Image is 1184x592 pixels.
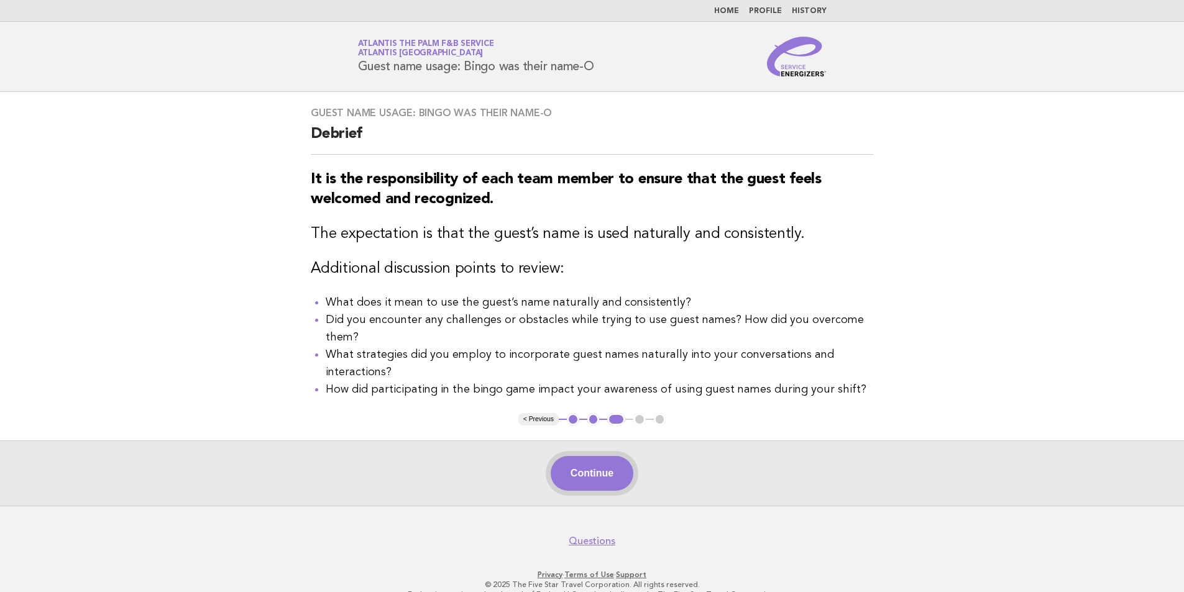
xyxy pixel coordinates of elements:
[567,413,579,426] button: 1
[714,7,739,15] a: Home
[311,259,873,279] h3: Additional discussion points to review:
[311,124,873,155] h2: Debrief
[569,535,615,547] a: Questions
[326,346,873,381] li: What strategies did you employ to incorporate guest names naturally into your conversations and i...
[358,50,484,58] span: Atlantis [GEOGRAPHIC_DATA]
[551,456,633,491] button: Continue
[326,311,873,346] li: Did you encounter any challenges or obstacles while trying to use guest names? How did you overco...
[792,7,827,15] a: History
[212,570,973,580] p: · ·
[564,570,614,579] a: Terms of Use
[311,172,822,207] strong: It is the responsibility of each team member to ensure that the guest feels welcomed and recognized.
[518,413,559,426] button: < Previous
[311,107,873,119] h3: Guest name usage: Bingo was their name-O
[326,294,873,311] li: What does it mean to use the guest’s name naturally and consistently?
[358,40,594,73] h1: Guest name usage: Bingo was their name-O
[616,570,646,579] a: Support
[749,7,782,15] a: Profile
[311,224,873,244] h3: The expectation is that the guest’s name is used naturally and consistently.
[326,381,873,398] li: How did participating in the bingo game impact your awareness of using guest names during your sh...
[767,37,827,76] img: Service Energizers
[538,570,562,579] a: Privacy
[212,580,973,590] p: © 2025 The Five Star Travel Corporation. All rights reserved.
[358,40,494,57] a: Atlantis the Palm F&B ServiceAtlantis [GEOGRAPHIC_DATA]
[607,413,625,426] button: 3
[587,413,600,426] button: 2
